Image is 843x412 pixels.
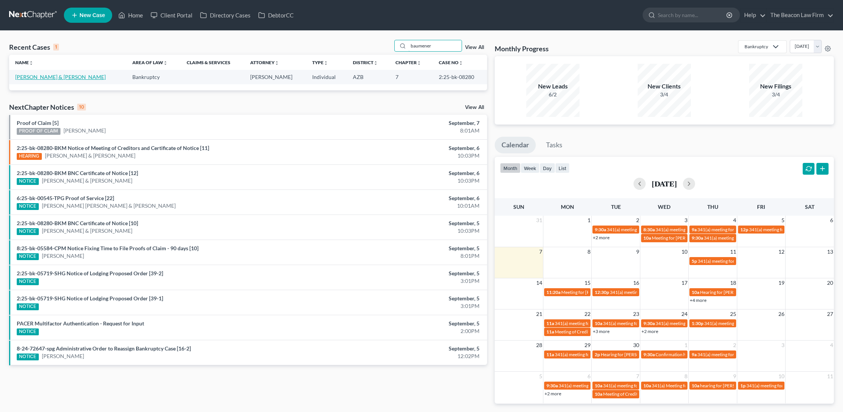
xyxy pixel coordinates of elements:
[330,352,479,360] div: 12:02PM
[347,70,389,84] td: AZB
[535,278,543,287] span: 14
[17,278,39,285] div: NOTICE
[732,341,737,350] span: 2
[17,328,39,335] div: NOTICE
[17,245,198,251] a: 8:25-bk-05584-CPM Notice Fixing Time to File Proofs of Claim - 90 days [10]
[17,320,144,327] a: PACER Multifactor Authentication - Request for Input
[42,352,84,360] a: [PERSON_NAME]
[275,61,279,65] i: unfold_more
[729,309,737,319] span: 25
[595,383,602,388] span: 10a
[42,177,132,185] a: [PERSON_NAME] & [PERSON_NAME]
[635,247,640,256] span: 9
[79,13,105,18] span: New Case
[330,302,479,310] div: 3:01PM
[555,352,628,357] span: 341(a) meeting for [PERSON_NAME]
[535,341,543,350] span: 28
[330,177,479,185] div: 10:03PM
[330,169,479,177] div: September, 6
[9,43,59,52] div: Recent Cases
[45,152,135,159] a: [PERSON_NAME] & [PERSON_NAME]
[17,220,138,226] a: 2:25-bk-08280-BKM BNC Certificate of Notice [10]
[17,354,39,360] div: NOTICE
[611,204,621,210] span: Tue
[829,341,834,350] span: 4
[778,278,785,287] span: 19
[826,309,834,319] span: 27
[244,70,306,84] td: [PERSON_NAME]
[698,258,771,264] span: 341(a) meeting for [PERSON_NAME]
[781,216,785,225] span: 5
[306,70,347,84] td: Individual
[700,383,759,388] span: hearing for [PERSON_NAME]
[42,252,84,260] a: [PERSON_NAME]
[147,8,196,22] a: Client Portal
[826,247,834,256] span: 13
[749,227,822,232] span: 341(a) meeting for [PERSON_NAME]
[17,195,114,201] a: 6:25-bk-00545-TPG Proof of Service [22]
[330,202,479,210] div: 10:01AM
[17,128,60,135] div: PROOF OF CLAIM
[538,372,543,381] span: 5
[692,235,703,241] span: 9:30a
[555,320,628,326] span: 341(a) meeting for [PERSON_NAME]
[535,309,543,319] span: 21
[684,372,688,381] span: 8
[826,278,834,287] span: 20
[587,247,591,256] span: 8
[330,252,479,260] div: 8:01PM
[692,352,697,357] span: 9a
[500,163,521,173] button: month
[656,227,729,232] span: 341(a) meeting for [PERSON_NAME]
[114,8,147,22] a: Home
[64,127,106,134] a: [PERSON_NAME]
[692,289,699,295] span: 10a
[732,216,737,225] span: 4
[330,270,479,277] div: September, 5
[17,203,39,210] div: NOTICE
[539,137,569,153] a: Tasks
[535,216,543,225] span: 31
[595,289,609,295] span: 12:30p
[697,227,771,232] span: 341(a) meeting for [PERSON_NAME]
[330,320,479,327] div: September, 5
[749,82,802,91] div: New Filings
[526,82,579,91] div: New Leads
[9,103,86,112] div: NextChapter Notices
[495,137,536,153] a: Calendar
[632,309,640,319] span: 23
[29,61,33,65] i: unfold_more
[312,60,328,65] a: Typeunfold_more
[652,180,677,188] h2: [DATE]
[330,227,479,235] div: 10:03PM
[595,352,600,357] span: 2p
[601,352,705,357] span: Hearing for [PERSON_NAME] and [PERSON_NAME]
[643,383,651,388] span: 10a
[546,289,560,295] span: 11:20a
[593,328,610,334] a: +3 more
[330,277,479,285] div: 3:01PM
[555,163,570,173] button: list
[353,60,378,65] a: Districtunfold_more
[584,278,591,287] span: 15
[635,216,640,225] span: 2
[546,329,554,335] span: 11a
[704,320,778,326] span: 341(a) meeting for [PERSON_NAME]
[584,341,591,350] span: 29
[540,163,555,173] button: day
[324,61,328,65] i: unfold_more
[745,43,768,50] div: Bankruptcy
[513,204,524,210] span: Sun
[330,219,479,227] div: September, 5
[658,8,727,22] input: Search by name...
[17,145,209,151] a: 2:25-bk-08280-BKM Notice of Meeting of Creditors and Certificate of Notice [11]
[417,61,421,65] i: unfold_more
[690,297,706,303] a: +4 more
[546,383,558,388] span: 9:30a
[692,383,699,388] span: 10a
[439,60,463,65] a: Case Nounfold_more
[643,227,655,232] span: 8:30a
[77,104,86,110] div: 10
[681,278,688,287] span: 17
[684,216,688,225] span: 3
